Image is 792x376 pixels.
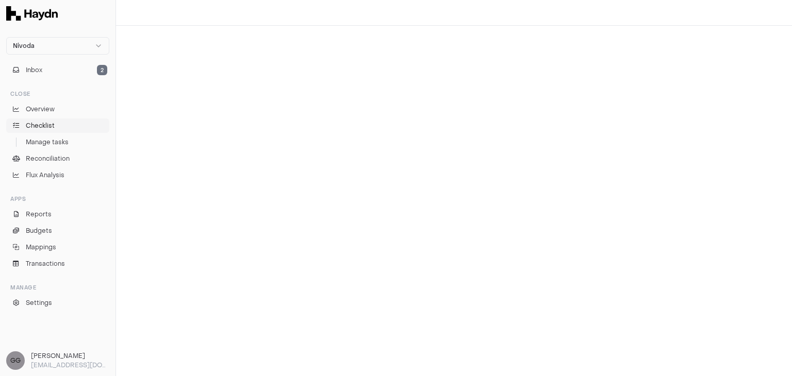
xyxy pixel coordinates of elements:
[6,6,58,21] img: Haydn Logo
[26,121,55,130] span: Checklist
[26,259,65,268] span: Transactions
[6,224,109,238] a: Budgets
[6,118,109,133] a: Checklist
[6,207,109,221] a: Reports
[6,168,109,182] a: Flux Analysis
[31,351,109,361] h3: [PERSON_NAME]
[6,86,109,102] div: Close
[6,257,109,271] a: Transactions
[6,37,109,55] button: Nivoda
[6,102,109,116] a: Overview
[26,243,56,252] span: Mappings
[6,296,109,310] a: Settings
[6,63,109,77] button: Inbox2
[26,65,42,75] span: Inbox
[26,226,52,235] span: Budgets
[26,170,64,180] span: Flux Analysis
[6,191,109,207] div: Apps
[26,210,52,219] span: Reports
[26,105,55,114] span: Overview
[6,135,109,149] a: Manage tasks
[26,154,70,163] span: Reconciliation
[6,151,109,166] a: Reconciliation
[13,42,35,50] span: Nivoda
[6,240,109,254] a: Mappings
[6,279,109,296] div: Manage
[26,298,52,307] span: Settings
[26,138,69,147] span: Manage tasks
[6,351,25,370] span: GG
[31,361,109,370] p: [EMAIL_ADDRESS][DOMAIN_NAME]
